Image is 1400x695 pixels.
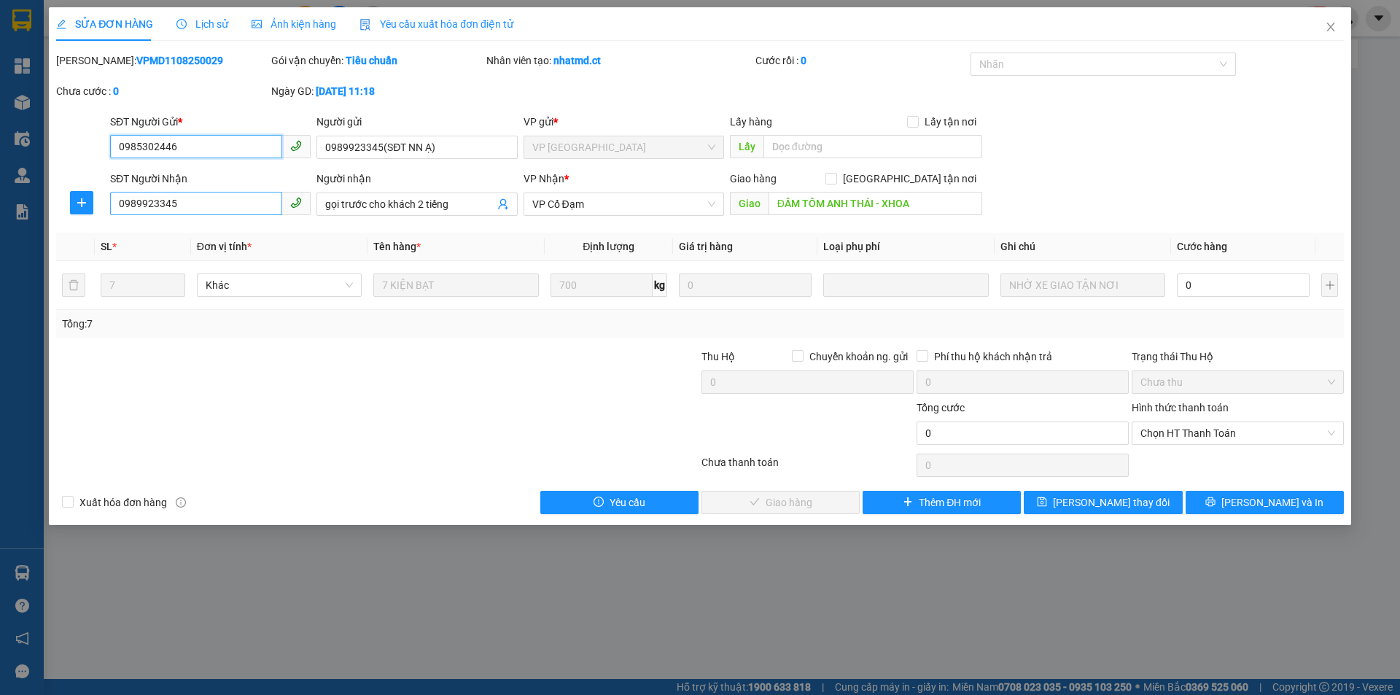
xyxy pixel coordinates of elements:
div: SĐT Người Nhận [110,171,311,187]
b: [DATE] 11:18 [316,85,375,97]
span: SỬA ĐƠN HÀNG [56,18,153,30]
span: Tên hàng [373,241,421,252]
span: Chọn HT Thanh Toán [1140,422,1335,444]
span: Chuyển khoản ng. gửi [804,349,914,365]
span: clock-circle [176,19,187,29]
span: plus [71,197,93,209]
button: printer[PERSON_NAME] và In [1186,491,1344,514]
span: edit [56,19,66,29]
input: Dọc đường [769,192,982,215]
span: Khác [206,274,353,296]
button: save[PERSON_NAME] thay đổi [1024,491,1182,514]
div: Gói vận chuyển: [271,53,483,69]
button: checkGiao hàng [701,491,860,514]
span: Lịch sử [176,18,228,30]
button: exclamation-circleYêu cầu [540,491,699,514]
span: Ảnh kiện hàng [252,18,336,30]
span: Tổng cước [917,402,965,413]
div: Chưa cước : [56,83,268,99]
input: VD: Bàn, Ghế [373,273,538,297]
span: Định lượng [583,241,634,252]
div: Ngày GD: [271,83,483,99]
div: Trạng thái Thu Hộ [1132,349,1344,365]
span: [GEOGRAPHIC_DATA] tận nơi [837,171,982,187]
span: Đơn vị tính [197,241,252,252]
span: picture [252,19,262,29]
span: user-add [497,198,509,210]
span: phone [290,140,302,152]
b: VPMD1108250029 [136,55,223,66]
span: kg [653,273,667,297]
span: VP Mỹ Đình [532,136,715,158]
span: Giá trị hàng [679,241,733,252]
span: Yêu cầu xuất hóa đơn điện tử [359,18,513,30]
button: plus [70,191,93,214]
span: info-circle [176,497,186,508]
span: Lấy tận nơi [919,114,982,130]
img: icon [359,19,371,31]
button: delete [62,273,85,297]
span: Thu Hộ [701,351,735,362]
span: VP Cổ Đạm [532,193,715,215]
input: Ghi Chú [1000,273,1165,297]
span: exclamation-circle [594,497,604,508]
div: Người gửi [316,114,517,130]
span: plus [903,497,913,508]
div: Cước rồi : [755,53,968,69]
b: 0 [801,55,806,66]
button: Close [1310,7,1351,48]
div: Chưa thanh toán [700,454,915,480]
div: [PERSON_NAME]: [56,53,268,69]
b: nhatmd.ct [553,55,601,66]
input: Dọc đường [763,135,982,158]
span: Giao [730,192,769,215]
span: Phí thu hộ khách nhận trả [928,349,1058,365]
span: phone [290,197,302,209]
span: Giao hàng [730,173,777,185]
span: Yêu cầu [610,494,645,510]
span: Lấy hàng [730,116,772,128]
span: save [1037,497,1047,508]
button: plus [1321,273,1337,297]
span: Lấy [730,135,763,158]
div: Nhân viên tạo: [486,53,752,69]
span: Cước hàng [1177,241,1227,252]
span: [PERSON_NAME] thay đổi [1053,494,1170,510]
span: [PERSON_NAME] và In [1221,494,1323,510]
div: VP gửi [524,114,724,130]
span: Xuất hóa đơn hàng [74,494,173,510]
div: Người nhận [316,171,517,187]
b: Tiêu chuẩn [346,55,397,66]
input: 0 [679,273,812,297]
th: Loại phụ phí [817,233,994,261]
label: Hình thức thanh toán [1132,402,1229,413]
th: Ghi chú [995,233,1171,261]
b: 0 [113,85,119,97]
span: Chưa thu [1140,371,1335,393]
span: SL [101,241,112,252]
span: Thêm ĐH mới [919,494,981,510]
span: close [1325,21,1337,33]
div: SĐT Người Gửi [110,114,311,130]
button: plusThêm ĐH mới [863,491,1021,514]
span: VP Nhận [524,173,564,185]
span: printer [1205,497,1216,508]
div: Tổng: 7 [62,316,540,332]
